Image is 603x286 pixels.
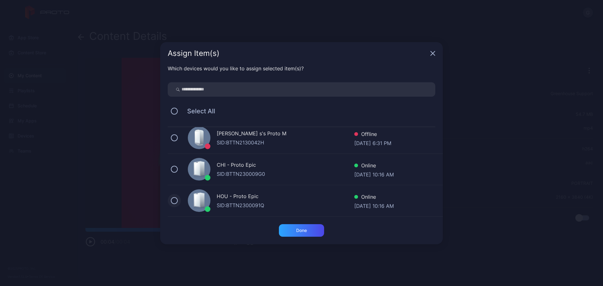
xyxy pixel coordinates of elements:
[217,130,354,139] div: [PERSON_NAME] s's Proto M
[354,193,394,202] div: Online
[354,130,391,139] div: Offline
[354,139,391,146] div: [DATE] 6:31 PM
[217,202,354,209] div: SID: BTTN2300091Q
[181,107,215,115] span: Select All
[296,228,307,233] div: Done
[168,50,428,57] div: Assign Item(s)
[279,224,324,237] button: Done
[354,162,394,171] div: Online
[217,139,354,146] div: SID: BTTN2130042H
[217,192,354,202] div: HOU - Proto Epic
[354,171,394,177] div: [DATE] 10:16 AM
[354,202,394,208] div: [DATE] 10:16 AM
[217,161,354,170] div: CHI - Proto Epic
[168,65,435,72] div: Which devices would you like to assign selected item(s)?
[217,170,354,178] div: SID: BTTN230009G0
